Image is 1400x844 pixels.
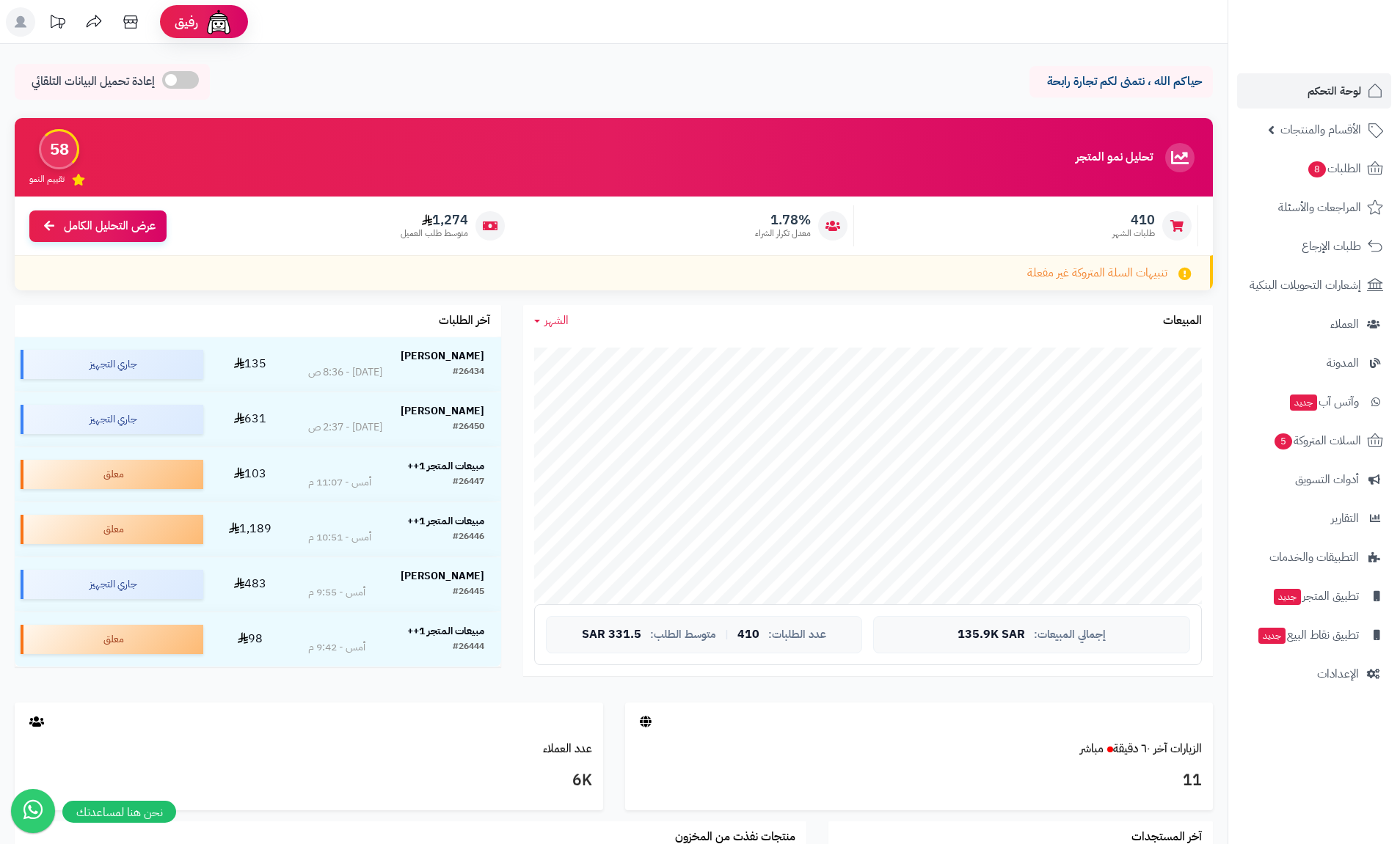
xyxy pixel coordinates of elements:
[755,227,811,240] span: معدل تكرار الشراء
[204,7,233,37] img: ai-face.png
[1250,275,1361,296] span: إشعارات التحويلات البنكية
[401,212,468,228] span: 1,274
[1280,120,1361,140] span: الأقسام والمنتجات
[26,768,592,793] h3: 6K
[1273,430,1361,451] span: السلات المتروكة
[1237,384,1391,419] a: وآتس آبجديد
[453,475,484,490] div: #26447
[308,640,365,655] div: أمس - 9:42 م
[1308,81,1361,101] span: لوحة التحكم
[209,502,291,557] td: 1,189
[1275,433,1292,449] span: 5
[1295,469,1359,490] span: أدوات التسويق
[544,312,569,329] span: الشهر
[209,612,291,667] td: 98
[407,458,484,474] strong: مبيعات المتجر 1++
[1308,161,1326,177] span: 8
[1269,547,1359,568] span: التطبيقات والخدمات
[1237,540,1391,575] a: التطبيقات والخدمات
[407,623,484,639] strong: مبيعات المتجر 1++
[1290,395,1317,411] span: جديد
[21,405,203,434] div: جاري التجهيز
[1327,353,1359,373] span: المدونة
[209,447,291,502] td: 103
[1237,268,1391,303] a: إشعارات التحويلات البنكية
[1274,589,1301,605] span: جديد
[675,831,795,844] h3: منتجات نفذت من المخزون
[1237,617,1391,653] a: تطبيق نقاط البيعجديد
[768,628,826,641] span: عدد الطلبات:
[1076,151,1153,164] h3: تحليل نمو المتجر
[1080,740,1202,757] a: الزيارات آخر ٦٠ دقيقةمباشر
[534,312,569,329] a: الشهر
[1272,586,1359,606] span: تطبيق المتجر
[1237,229,1391,264] a: طلبات الإرجاع
[439,315,490,328] h3: آخر الطلبات
[1237,501,1391,536] a: التقارير
[29,210,167,242] a: عرض التحليل الكامل
[407,513,484,529] strong: مبيعات المتجر 1++
[453,640,484,655] div: #26444
[737,628,759,642] span: 410
[1163,315,1202,328] h3: المبيعات
[1331,508,1359,529] span: التقارير
[308,475,371,490] div: أمس - 11:07 م
[308,420,382,435] div: [DATE] - 2:37 ص
[209,337,291,392] td: 135
[1237,656,1391,691] a: الإعدادات
[453,420,484,435] div: #26450
[401,403,484,419] strong: [PERSON_NAME]
[21,350,203,379] div: جاري التجهيز
[650,628,716,641] span: متوسط الطلب:
[1131,831,1202,844] h3: آخر المستجدات
[401,227,468,240] span: متوسط طلب العميل
[1307,158,1361,179] span: الطلبات
[1237,190,1391,225] a: المراجعات والأسئلة
[1080,740,1104,757] small: مباشر
[636,768,1203,793] h3: 11
[1237,151,1391,186] a: الطلبات8
[175,13,198,31] span: رفيق
[453,530,484,545] div: #26446
[453,365,484,380] div: #26434
[755,212,811,228] span: 1.78%
[1040,73,1202,90] p: حياكم الله ، نتمنى لكم تجارة رابحة
[1027,265,1167,282] span: تنبيهات السلة المتروكة غير مفعلة
[1237,307,1391,342] a: العملاء
[308,585,365,600] div: أمس - 9:55 م
[64,218,156,235] span: عرض التحليل الكامل
[1237,73,1391,109] a: لوحة التحكم
[1302,236,1361,257] span: طلبات الإرجاع
[1257,625,1359,645] span: تطبيق نقاط البيع
[1288,392,1359,412] span: وآتس آب
[1112,227,1155,240] span: طلبات الشهر
[1237,462,1391,497] a: أدوات التسويق
[32,73,155,90] span: إعادة تحميل البيانات التلقائي
[1317,664,1359,684] span: الإعدادات
[453,585,484,600] div: #26445
[725,629,729,640] span: |
[39,7,76,40] a: تحديثات المنصة
[209,392,291,447] td: 631
[1258,628,1286,644] span: جديد
[21,515,203,544] div: معلق
[21,625,203,654] div: معلق
[1112,212,1155,228] span: 410
[582,628,641,642] span: 331.5 SAR
[1237,423,1391,458] a: السلات المتروكة5
[543,740,592,757] a: عدد العملاء
[401,348,484,364] strong: [PERSON_NAME]
[21,460,203,489] div: معلق
[1237,345,1391,381] a: المدونة
[1034,628,1106,641] span: إجمالي المبيعات:
[401,568,484,584] strong: [PERSON_NAME]
[1237,579,1391,614] a: تطبيق المتجرجديد
[21,570,203,599] div: جاري التجهيز
[308,365,382,380] div: [DATE] - 8:36 ص
[209,557,291,612] td: 483
[1278,197,1361,218] span: المراجعات والأسئلة
[958,628,1025,642] span: 135.9K SAR
[1330,314,1359,334] span: العملاء
[29,173,65,186] span: تقييم النمو
[308,530,371,545] div: أمس - 10:51 م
